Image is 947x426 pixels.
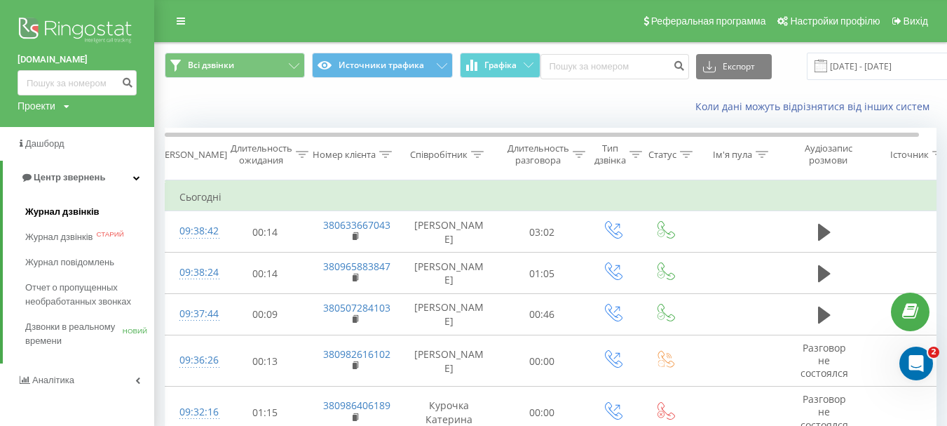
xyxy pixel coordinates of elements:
[3,161,154,194] a: Центр звернень
[696,54,772,79] button: Експорт
[25,314,154,354] a: Дзвонки в реальному времениНОВИЙ
[899,347,933,380] iframe: Живий чат у інтеркомі
[25,225,154,250] a: Журнал дзвінківСТАРИЙ
[96,230,123,238] font: СТАРИЙ
[312,53,452,78] button: Источники трафика
[231,142,292,166] font: Длительность ожидания
[414,301,484,328] font: [PERSON_NAME]
[25,257,114,267] font: Журнал повідомлень
[252,267,278,280] font: 00:14
[484,59,517,71] font: Графіка
[18,54,88,65] font: [DOMAIN_NAME]
[323,260,390,273] a: 380965883847
[890,148,929,161] font: Істочник
[179,405,219,418] font: 09:32:16
[414,260,484,287] font: [PERSON_NAME]
[179,265,219,279] font: 09:38:24
[179,307,219,320] font: 09:37:44
[695,100,929,113] font: Коли дані можуть відрізнятися від інших систем
[323,399,390,412] a: 380986406189
[425,399,472,426] font: Курочка Катерина
[651,15,766,27] font: Реферальная программа
[805,142,852,166] font: Аудіозапис розмови
[188,59,234,71] font: Всі дзвінки
[252,406,278,419] font: 01:15
[18,70,137,95] input: Пошук за номером
[252,354,278,368] font: 00:13
[323,301,390,314] a: 380507284103
[723,60,755,72] font: Експорт
[594,142,626,166] font: Тип дзвінка
[414,218,484,246] font: [PERSON_NAME]
[25,232,93,242] font: Журнал дзвінків
[695,100,936,113] a: Коли дані можуть відрізнятися від інших систем
[529,267,554,280] font: 01:05
[25,250,154,275] a: Журнал повідомлень
[179,190,222,204] font: Сьогодні
[414,347,484,375] font: [PERSON_NAME]
[156,148,227,161] font: [PERSON_NAME]
[313,148,376,161] font: Номер клієнта
[931,347,936,357] font: 2
[165,53,305,78] button: Всі дзвінки
[648,148,676,161] font: Статус
[18,100,55,112] font: Проекти
[252,225,278,239] font: 00:14
[252,308,278,321] font: 00:09
[529,225,554,239] font: 03:02
[713,148,752,161] font: Ім'я пула
[25,138,64,149] font: Дашборд
[18,14,137,49] img: Логотип Ringostat
[529,354,554,368] font: 00:00
[339,59,424,71] font: Источники трафика
[410,148,468,161] font: Співробітник
[790,15,880,27] font: Настройки профілю
[323,347,390,361] a: 380982616102
[123,327,147,335] font: НОВИЙ
[460,53,540,78] button: Графіка
[529,308,554,321] font: 00:46
[540,54,689,79] input: Пошук за номером
[904,15,928,27] font: Вихід
[25,282,131,307] font: Отчет о пропущенных необработанных звонках
[25,199,154,225] a: Журнал дзвінків
[323,218,390,232] a: 380633667043
[25,206,100,217] font: Журнал дзвінків
[18,53,137,67] a: [DOMAIN_NAME]
[32,375,74,385] font: Аналітика
[800,341,848,380] font: Разговор не состоялся
[179,353,219,366] font: 09:36:26
[34,172,105,182] font: Центр звернень
[507,142,569,166] font: Длительность разговора
[179,224,219,237] font: 09:38:42
[25,321,115,346] font: Дзвонки в реальному времени
[25,275,154,314] a: Отчет о пропущенных необработанных звонках
[529,406,554,419] font: 00:00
